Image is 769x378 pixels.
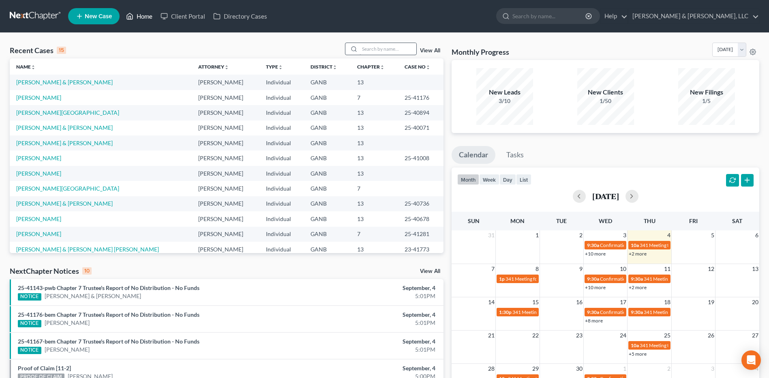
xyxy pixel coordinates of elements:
td: 13 [351,242,398,257]
span: 23 [575,331,583,340]
a: [PERSON_NAME] [16,155,61,161]
td: GANB [304,227,351,242]
td: [PERSON_NAME] [192,196,259,211]
span: 10a [631,242,639,248]
a: 25-41167-bem Chapter 7 Trustee's Report of No Distribution - No Funds [18,338,199,345]
span: 1 [622,364,627,374]
span: 6 [754,230,759,240]
td: 13 [351,166,398,181]
span: Thu [644,217,655,224]
i: unfold_more [380,65,385,70]
a: Home [122,9,156,24]
span: Fri [689,217,698,224]
span: 21 [487,331,495,340]
span: 341 Meeting for [PERSON_NAME] [644,276,717,282]
span: 3 [622,230,627,240]
span: Confirmation Hearing for [PERSON_NAME][DATE] [600,309,708,315]
span: 9:30a [587,309,599,315]
span: Confirmation Hearing for [PERSON_NAME] [600,242,693,248]
div: 3/10 [476,97,533,105]
a: [PERSON_NAME] [45,319,90,327]
td: GANB [304,135,351,150]
div: 5:01PM [302,292,435,300]
span: Mon [510,217,525,224]
span: 341 Meeting for [PERSON_NAME] [512,309,585,315]
span: 8 [535,264,540,274]
div: September, 4 [302,364,435,372]
span: Wed [599,217,612,224]
a: View All [420,48,440,54]
td: GANB [304,90,351,105]
button: month [457,174,479,185]
a: Help [600,9,628,24]
span: 17 [619,297,627,307]
span: 18 [663,297,671,307]
div: 5:01PM [302,346,435,354]
span: 341 Meeting for [PERSON_NAME] & [PERSON_NAME] [640,242,756,248]
div: New Clients [577,88,634,97]
a: Directory Cases [209,9,271,24]
span: 27 [751,331,759,340]
td: Individual [259,181,304,196]
div: 1/5 [678,97,735,105]
td: Individual [259,75,304,90]
a: +8 more [585,318,603,324]
span: Sat [732,217,742,224]
td: [PERSON_NAME] [192,150,259,165]
span: 9:30a [631,309,643,315]
i: unfold_more [278,65,283,70]
a: [PERSON_NAME] & [PERSON_NAME] [PERSON_NAME] [16,246,159,253]
span: 7 [491,264,495,274]
span: 29 [531,364,540,374]
a: Nameunfold_more [16,64,36,70]
td: 13 [351,105,398,120]
td: 25-41008 [398,150,443,165]
td: 23-41773 [398,242,443,257]
td: [PERSON_NAME] [192,227,259,242]
span: 24 [619,331,627,340]
button: week [479,174,499,185]
span: 2 [666,364,671,374]
a: +5 more [629,351,647,357]
div: Recent Cases [10,45,66,55]
div: September, 4 [302,311,435,319]
td: 13 [351,120,398,135]
td: 25-40736 [398,196,443,211]
a: [PERSON_NAME][GEOGRAPHIC_DATA] [16,109,119,116]
span: 14 [487,297,495,307]
div: 10 [82,267,92,275]
span: 25 [663,331,671,340]
td: Individual [259,90,304,105]
span: 9:30a [631,276,643,282]
td: GANB [304,150,351,165]
td: [PERSON_NAME] [192,211,259,226]
span: 2 [578,230,583,240]
a: +2 more [629,284,647,290]
td: 25-41281 [398,227,443,242]
div: New Filings [678,88,735,97]
span: 30 [575,364,583,374]
span: 9:30a [587,242,599,248]
i: unfold_more [224,65,229,70]
span: 5 [710,230,715,240]
td: 7 [351,90,398,105]
a: [PERSON_NAME] & [PERSON_NAME] [45,292,141,300]
a: View All [420,268,440,274]
div: NOTICE [18,347,41,354]
a: Case Nounfold_more [405,64,431,70]
span: 1 [535,230,540,240]
span: 10a [631,342,639,348]
a: [PERSON_NAME][GEOGRAPHIC_DATA] [16,185,119,192]
a: Districtunfold_more [311,64,337,70]
div: 5:01PM [302,319,435,327]
td: 25-40894 [398,105,443,120]
td: GANB [304,196,351,211]
a: [PERSON_NAME] & [PERSON_NAME] [16,79,113,86]
span: 11 [663,264,671,274]
td: Individual [259,120,304,135]
span: Tue [556,217,567,224]
span: 4 [666,230,671,240]
td: 13 [351,196,398,211]
td: 13 [351,150,398,165]
span: 1:30p [499,309,512,315]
